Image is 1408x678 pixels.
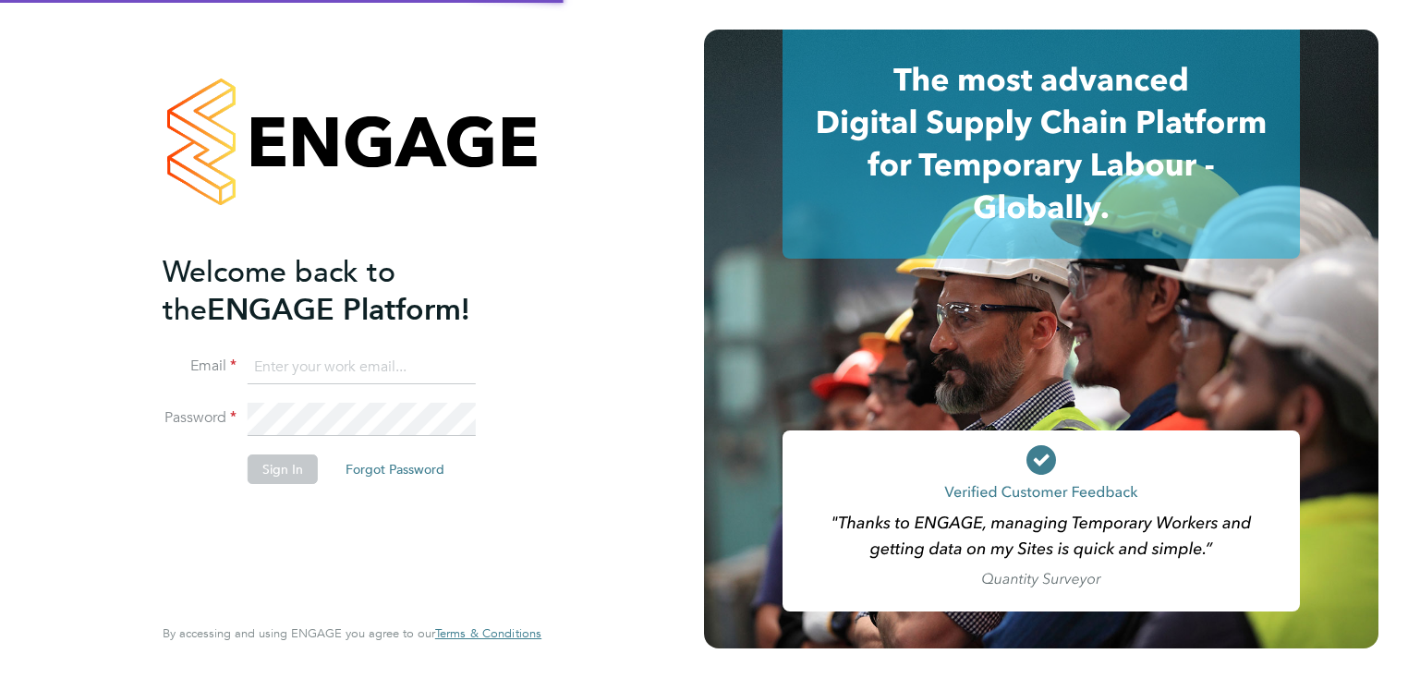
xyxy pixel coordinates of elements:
label: Email [163,357,237,376]
h2: ENGAGE Platform! [163,253,523,329]
button: Sign In [248,454,318,484]
label: Password [163,408,237,428]
span: Terms & Conditions [435,625,541,641]
span: By accessing and using ENGAGE you agree to our [163,625,541,641]
input: Enter your work email... [248,351,476,384]
span: Welcome back to the [163,254,395,328]
button: Forgot Password [331,454,459,484]
a: Terms & Conditions [435,626,541,641]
